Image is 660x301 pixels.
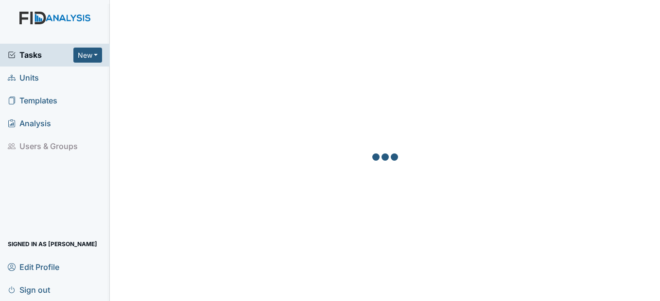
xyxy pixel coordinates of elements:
[8,93,57,108] span: Templates
[73,48,103,63] button: New
[8,259,59,274] span: Edit Profile
[8,116,51,131] span: Analysis
[8,236,97,251] span: Signed in as [PERSON_NAME]
[8,49,73,61] a: Tasks
[8,70,39,85] span: Units
[8,282,50,297] span: Sign out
